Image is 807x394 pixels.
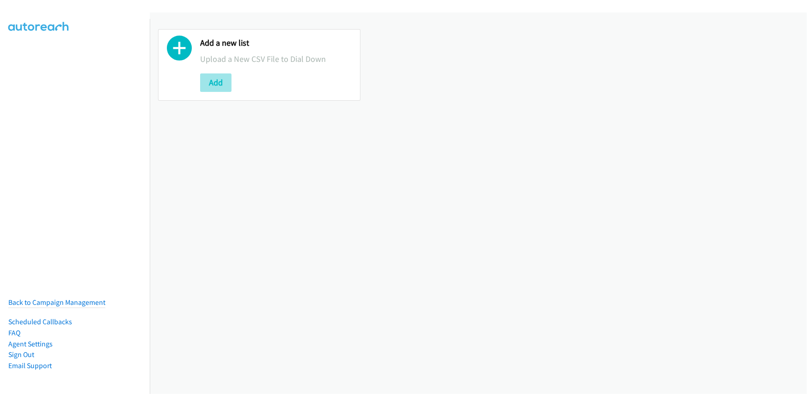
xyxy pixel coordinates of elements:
[8,350,34,359] a: Sign Out
[8,298,105,307] a: Back to Campaign Management
[8,339,53,348] a: Agent Settings
[200,38,352,48] h2: Add a new list
[200,73,232,92] button: Add
[8,328,20,337] a: FAQ
[8,317,72,326] a: Scheduled Callbacks
[200,53,352,65] p: Upload a New CSV File to Dial Down
[8,361,52,370] a: Email Support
